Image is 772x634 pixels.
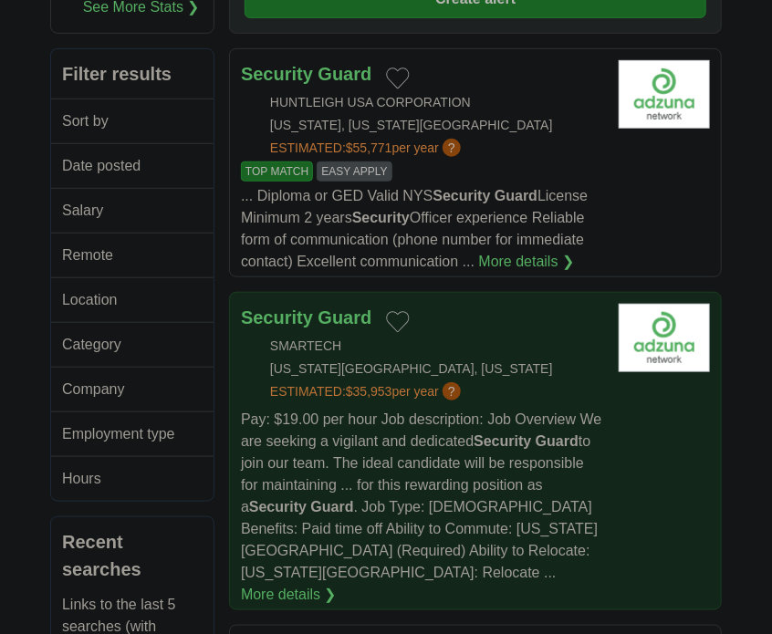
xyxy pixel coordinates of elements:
span: $35,953 [346,384,392,399]
a: Sort by [51,99,214,143]
a: ESTIMATED:$55,771per year? [270,139,464,158]
h2: Date posted [62,155,189,177]
a: Date posted [51,143,214,188]
a: Company [51,367,214,411]
a: Salary [51,188,214,233]
strong: Security [474,433,531,449]
img: Company logo [619,304,710,372]
a: Security Guard [241,307,371,327]
strong: Guard [495,188,537,203]
span: Pay: $19.00 per hour Job description: Job Overview We are seeking a vigilant and dedicated to joi... [241,411,601,580]
strong: Security [352,210,410,225]
h2: Employment type [62,423,189,445]
div: [US_STATE], [US_STATE][GEOGRAPHIC_DATA] [241,116,604,135]
span: TOP MATCH [241,161,313,182]
span: ? [443,139,461,157]
strong: Guard [311,499,354,514]
h2: Company [62,379,189,400]
strong: Security [241,64,313,84]
strong: Guard [536,433,579,449]
h2: Category [62,334,189,356]
div: SMARTECH [241,337,604,356]
button: Add to favorite jobs [386,68,410,89]
a: Category [51,322,214,367]
a: Employment type [51,411,214,456]
span: ... Diploma or GED Valid NYS License Minimum 2 years Officer experience Reliable form of communic... [241,188,588,269]
a: More details ❯ [479,251,575,273]
strong: Guard [318,64,372,84]
a: Hours [51,456,214,501]
a: More details ❯ [241,584,337,606]
a: Remote [51,233,214,277]
a: Security Guard [241,64,371,84]
div: HUNTLEIGH USA CORPORATION [241,93,604,112]
h2: Hours [62,468,189,490]
a: Location [51,277,214,322]
h2: Location [62,289,189,311]
strong: Security [249,499,307,514]
strong: Security [241,307,313,327]
img: Company logo [619,60,710,129]
span: EASY APPLY [317,161,391,182]
h2: Sort by [62,110,189,132]
h2: Salary [62,200,189,222]
h2: Recent searches [62,528,203,583]
h2: Filter results [51,49,214,99]
div: [US_STATE][GEOGRAPHIC_DATA], [US_STATE] [241,359,604,379]
span: $55,771 [346,140,392,155]
h2: Remote [62,244,189,266]
strong: Security [433,188,490,203]
strong: Guard [318,307,372,327]
button: Add to favorite jobs [386,311,410,333]
span: ? [443,382,461,400]
a: ESTIMATED:$35,953per year? [270,382,464,401]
